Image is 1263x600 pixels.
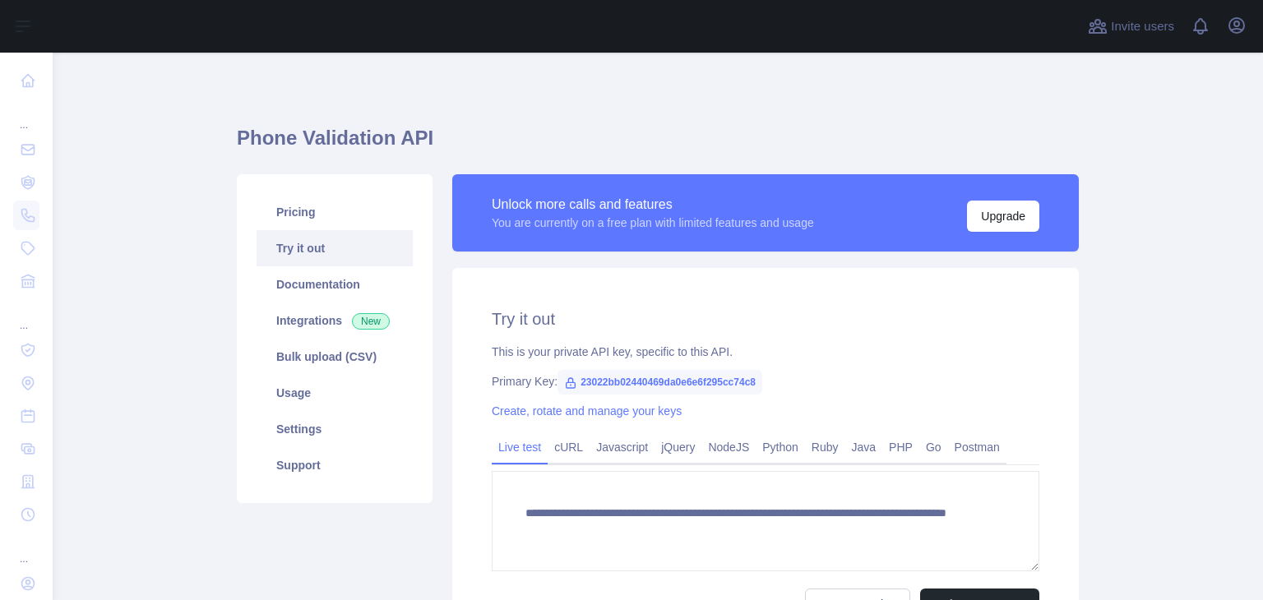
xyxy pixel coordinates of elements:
a: PHP [882,434,919,460]
a: Integrations New [257,302,413,339]
a: Bulk upload (CSV) [257,339,413,375]
div: ... [13,299,39,332]
div: Unlock more calls and features [492,195,814,215]
span: 23022bb02440469da0e6e6f295cc74c8 [557,370,762,395]
span: New [352,313,390,330]
a: Postman [948,434,1006,460]
a: Usage [257,375,413,411]
a: cURL [548,434,590,460]
div: Primary Key: [492,373,1039,390]
a: jQuery [655,434,701,460]
a: Create, rotate and manage your keys [492,404,682,418]
a: NodeJS [701,434,756,460]
span: Invite users [1111,17,1174,36]
a: Python [756,434,805,460]
a: Pricing [257,194,413,230]
a: Javascript [590,434,655,460]
a: Support [257,447,413,483]
a: Ruby [805,434,845,460]
a: Java [845,434,883,460]
div: ... [13,99,39,132]
a: Live test [492,434,548,460]
div: ... [13,533,39,565]
div: You are currently on a free plan with limited features and usage [492,215,814,231]
div: This is your private API key, specific to this API. [492,344,1039,360]
button: Upgrade [967,201,1039,232]
a: Go [919,434,948,460]
a: Settings [257,411,413,447]
h2: Try it out [492,307,1039,330]
a: Documentation [257,266,413,302]
button: Invite users [1085,13,1177,39]
a: Try it out [257,230,413,266]
h1: Phone Validation API [237,125,1079,164]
